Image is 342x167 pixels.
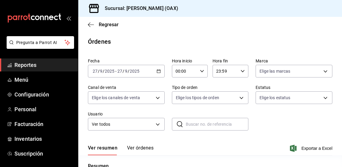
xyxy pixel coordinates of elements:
[115,69,117,74] span: -
[128,69,129,74] span: /
[256,85,332,90] label: Estatus
[127,145,154,155] button: Ver órdenes
[100,69,103,74] input: --
[88,59,165,63] label: Fecha
[129,69,140,74] input: ----
[99,22,119,27] span: Regresar
[16,39,65,46] span: Pregunta a Parrot AI
[7,36,74,49] button: Pregunta a Parrot AI
[92,121,154,128] span: Ver todos
[4,44,74,50] a: Pregunta a Parrot AI
[88,112,165,116] label: Usuario
[14,90,73,99] span: Configuración
[104,69,115,74] input: ----
[92,69,98,74] input: --
[98,69,100,74] span: /
[176,95,219,101] span: Elige los tipos de orden
[213,59,248,63] label: Hora fin
[88,145,154,155] div: navigation tabs
[14,135,73,143] span: Inventarios
[256,59,332,63] label: Marca
[186,118,249,130] input: Buscar no. de referencia
[14,150,73,158] span: Suscripción
[260,95,290,101] span: Elige los estatus
[88,85,165,90] label: Canal de venta
[92,95,140,101] span: Elige los canales de venta
[123,69,124,74] span: /
[14,120,73,128] span: Facturación
[172,59,208,63] label: Hora inicio
[88,22,119,27] button: Regresar
[14,61,73,69] span: Reportes
[260,68,290,74] span: Elige las marcas
[14,105,73,113] span: Personal
[14,76,73,84] span: Menú
[103,69,104,74] span: /
[100,5,178,12] h3: Sucursal: [PERSON_NAME] (OAX)
[88,145,117,155] button: Ver resumen
[117,69,123,74] input: --
[88,37,111,46] div: Órdenes
[172,85,249,90] label: Tipo de orden
[66,16,71,20] button: open_drawer_menu
[125,69,128,74] input: --
[291,145,332,152] button: Exportar a Excel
